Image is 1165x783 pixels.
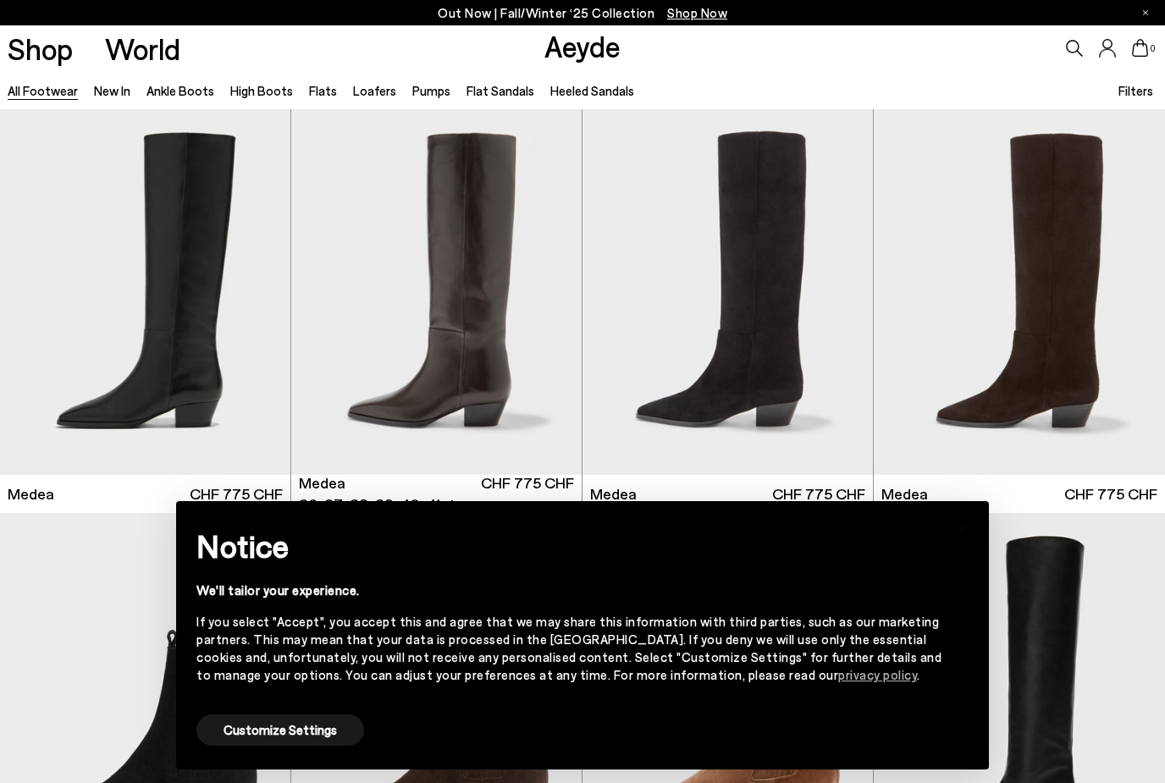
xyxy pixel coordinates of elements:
p: Out Now | Fall/Winter ‘25 Collection [438,3,727,24]
span: Filters [1118,83,1153,98]
button: Close this notice [941,506,982,547]
a: Ankle Boots [146,83,214,98]
span: CHF 775 CHF [1064,483,1157,505]
span: × [956,514,968,538]
span: CHF 775 CHF [190,483,283,505]
a: Heeled Sandals [550,83,634,98]
img: Medea Suede Knee-High Boots [582,109,873,474]
button: Customize Settings [196,714,364,746]
span: Navigate to /collections/new-in [667,5,727,20]
a: 0 [1132,39,1149,58]
div: If you select "Accept", you accept this and agree that we may share this information with third p... [196,613,941,684]
a: privacy policy [838,667,917,682]
span: Medea [881,483,928,505]
a: Pumps [412,83,450,98]
span: CHF 775 CHF [772,483,865,505]
img: Medea Knee-High Boots [291,109,582,474]
div: We'll tailor your experience. [196,582,941,599]
img: Medea Suede Knee-High Boots [874,109,1165,474]
a: Medea 36 37 38 39 40 41 + CHF 775 CHF [291,475,582,513]
a: All Footwear [8,83,78,98]
a: World [105,34,180,63]
a: Shop [8,34,73,63]
a: Medea CHF 775 CHF [582,475,873,513]
a: Flats [309,83,337,98]
span: 0 [1149,44,1157,53]
span: Medea [8,483,54,505]
a: Aeyde [544,28,621,63]
a: Flat Sandals [467,83,534,98]
div: 1 / 6 [291,109,582,474]
a: Medea CHF 775 CHF [874,475,1165,513]
a: Loafers [353,83,396,98]
span: Medea [299,472,345,494]
span: Medea [590,483,637,505]
a: High Boots [230,83,293,98]
a: Next slide Previous slide [291,109,582,474]
h2: Notice [196,524,941,568]
a: New In [94,83,130,98]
